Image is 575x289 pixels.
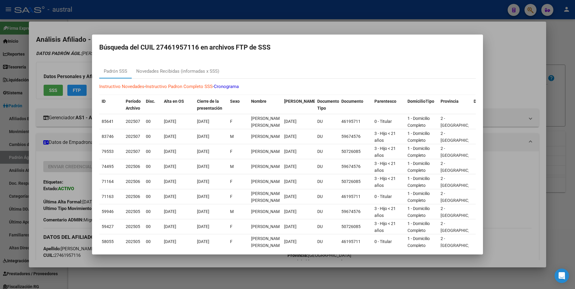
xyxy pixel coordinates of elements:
[282,95,315,115] datatable-header-cell: Fecha Nac.
[126,209,140,214] span: 202505
[126,224,140,229] span: 202505
[126,164,140,169] span: 202506
[164,134,176,139] span: [DATE]
[317,99,339,111] span: Documento Tipo
[341,193,370,200] div: 46195711
[407,99,434,104] span: DomicilioTipo
[146,223,159,230] div: 00
[146,148,159,155] div: 00
[407,161,430,173] span: 1 - Domicilio Completo
[441,146,481,158] span: 2 - [GEOGRAPHIC_DATA]
[164,209,176,214] span: [DATE]
[341,223,370,230] div: 50726085
[438,95,471,115] datatable-header-cell: Provincia
[441,176,481,188] span: 2 - [GEOGRAPHIC_DATA]
[99,42,476,53] h2: Búsqueda del CUIL 27461957116 en archivos FTP de SSS
[230,149,232,154] span: F
[102,99,106,104] span: ID
[405,95,438,115] datatable-header-cell: DomicilioTipo
[339,95,372,115] datatable-header-cell: Documento
[251,134,283,139] span: FAZZI JOAQUIN
[146,133,159,140] div: 00
[374,146,396,158] span: 3 - Hijo < 21 años
[474,99,501,104] span: Departamento
[214,84,239,89] a: Cronograma
[374,131,396,143] span: 3 - Hijo < 21 años
[407,176,430,188] span: 1 - Domicilio Completo
[146,178,159,185] div: 00
[471,95,504,115] datatable-header-cell: Departamento
[126,99,141,111] span: Período Archivo
[164,99,184,104] span: Alta en OS
[317,178,337,185] div: DU
[195,95,228,115] datatable-header-cell: Cierre de la presentación
[197,209,209,214] span: [DATE]
[99,84,144,89] a: Instructivo Novedades
[102,179,114,184] span: 71164
[102,134,114,139] span: 83746
[161,95,195,115] datatable-header-cell: Alta en OS
[230,194,232,199] span: F
[230,179,232,184] span: F
[407,131,430,143] span: 1 - Domicilio Completo
[146,118,159,125] div: 00
[102,149,114,154] span: 79553
[197,164,209,169] span: [DATE]
[164,164,176,169] span: [DATE]
[102,239,114,244] span: 58055
[317,208,337,215] div: DU
[374,221,396,233] span: 3 - Hijo < 21 años
[228,95,249,115] datatable-header-cell: Sexo
[146,99,155,104] span: Disc.
[126,134,140,139] span: 202507
[146,163,159,170] div: 00
[374,194,392,199] span: 0 - Titular
[102,194,114,199] span: 71163
[441,116,481,128] span: 2 - [GEOGRAPHIC_DATA]
[341,238,370,245] div: 46195711
[164,239,176,244] span: [DATE]
[407,206,430,218] span: 1 - Domicilio Completo
[230,239,232,244] span: F
[251,149,283,154] span: FRIAS DYLAN
[146,238,159,245] div: 00
[230,224,232,229] span: F
[555,269,569,283] div: Open Intercom Messenger
[197,119,209,124] span: [DATE]
[99,83,476,90] p: - -
[317,133,337,140] div: DU
[341,208,370,215] div: 59674576
[197,239,209,244] span: [DATE]
[146,208,159,215] div: 00
[146,193,159,200] div: 00
[230,164,234,169] span: M
[284,239,297,244] span: [DATE]
[164,179,176,184] span: [DATE]
[317,238,337,245] div: DU
[341,178,370,185] div: 50726085
[374,206,396,218] span: 3 - Hijo < 21 años
[284,194,297,199] span: [DATE]
[284,209,297,214] span: [DATE]
[251,209,283,214] span: FAZZI JOAQUIN
[341,133,370,140] div: 59674576
[341,163,370,170] div: 59674576
[284,164,297,169] span: [DATE]
[230,99,240,104] span: Sexo
[197,134,209,139] span: [DATE]
[341,99,363,104] span: Documento
[251,236,283,248] span: SANTILLAN, GLADYS ROXANA
[251,164,283,169] span: FAZZI JOAQUIN
[123,95,143,115] datatable-header-cell: Período Archivo
[315,95,339,115] datatable-header-cell: Documento Tipo
[317,148,337,155] div: DU
[407,146,430,158] span: 1 - Domicilio Completo
[126,239,140,244] span: 202505
[407,221,430,233] span: 1 - Domicilio Completo
[136,68,219,75] div: Novedades Recibidas (informadas x SSS)
[441,236,481,248] span: 2 - [GEOGRAPHIC_DATA]
[104,68,127,75] div: Padrón SSS
[341,148,370,155] div: 50726085
[284,224,297,229] span: [DATE]
[317,193,337,200] div: DU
